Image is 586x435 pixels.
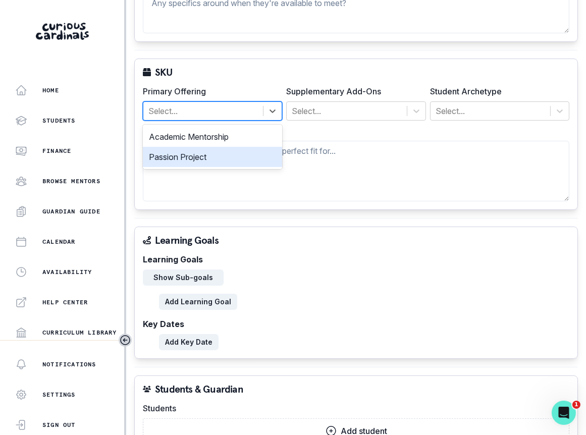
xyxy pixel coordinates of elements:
[155,235,219,245] p: Learning Goals
[552,401,576,425] iframe: Intercom live chat
[42,86,59,94] p: Home
[430,85,563,97] label: Student Archetype
[42,268,92,276] p: Availability
[143,147,282,167] div: Passion Project
[42,298,88,306] p: Help Center
[143,125,563,137] label: Engagement Overview
[42,117,76,125] p: Students
[42,207,100,215] p: Guardian Guide
[119,334,132,347] button: Toggle sidebar
[155,384,243,394] p: Students & Guardian
[143,253,563,265] label: Learning Goals
[42,360,96,368] p: Notifications
[42,391,76,399] p: Settings
[159,294,237,310] button: Add Learning Goal
[42,177,100,185] p: Browse Mentors
[36,23,89,40] img: Curious Cardinals Logo
[42,421,76,429] p: Sign Out
[286,85,419,97] label: Supplementary Add-Ons
[143,318,563,330] label: Key Dates
[143,269,224,286] button: Show Sub-goals
[143,402,563,414] label: Students
[143,127,282,147] div: Academic Mentorship
[159,334,219,350] button: Add Key Date
[143,85,276,97] label: Primary Offering
[42,329,117,337] p: Curriculum Library
[155,67,173,77] p: SKU
[42,147,71,155] p: Finance
[572,401,580,409] span: 1
[42,238,76,246] p: Calendar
